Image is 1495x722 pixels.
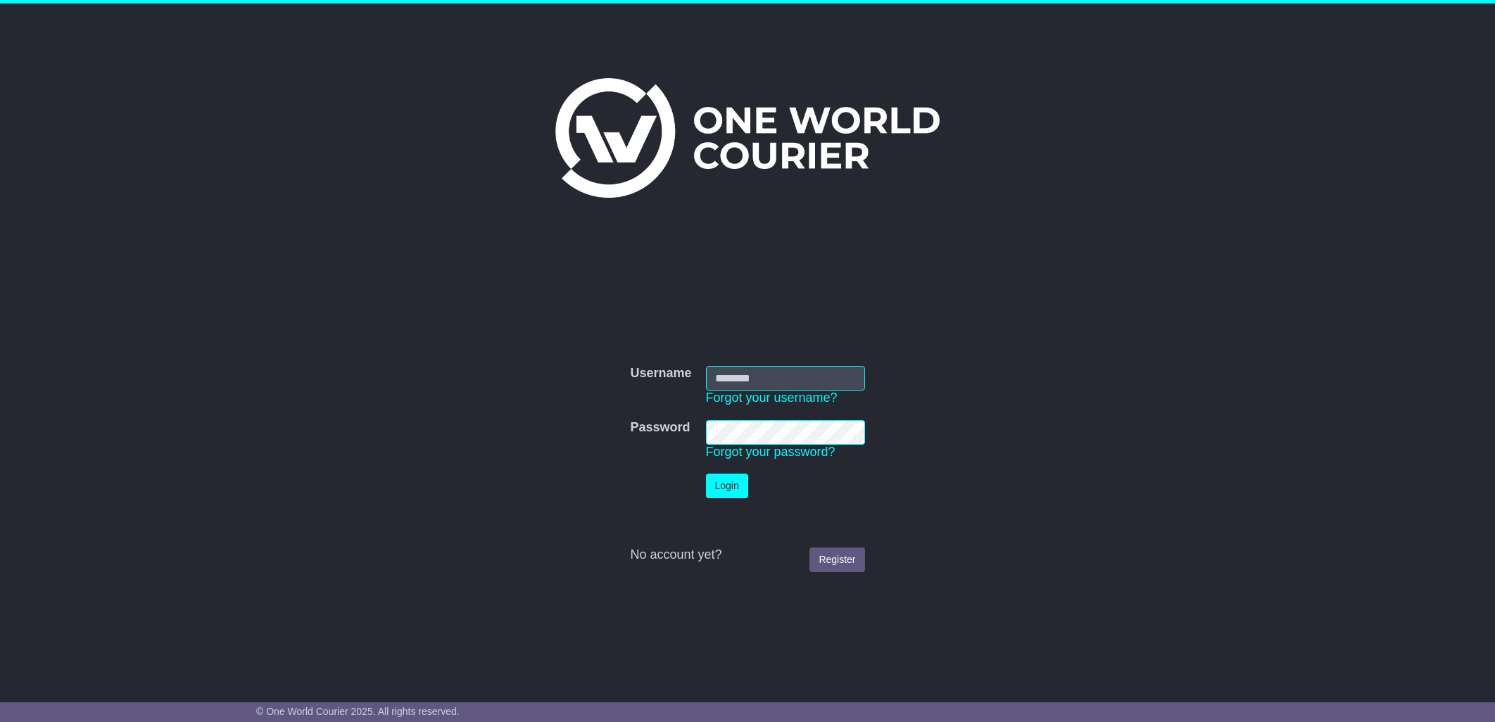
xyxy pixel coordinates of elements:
[706,445,835,459] a: Forgot your password?
[809,547,864,572] a: Register
[706,391,838,405] a: Forgot your username?
[630,366,691,381] label: Username
[555,78,940,198] img: One World
[630,420,690,436] label: Password
[706,474,748,498] button: Login
[256,706,460,717] span: © One World Courier 2025. All rights reserved.
[630,547,864,563] div: No account yet?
